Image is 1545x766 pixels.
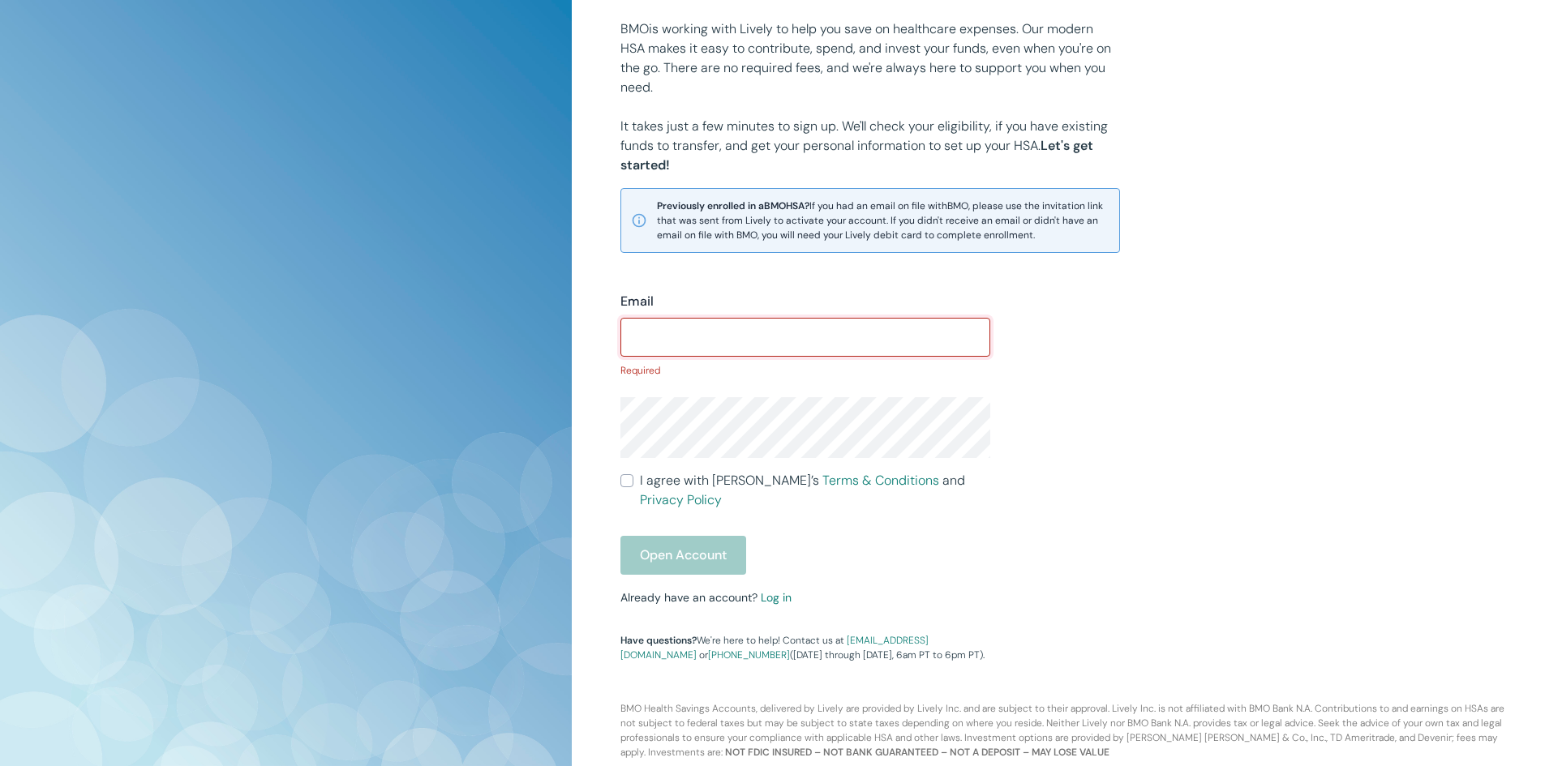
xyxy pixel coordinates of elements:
p: Required [620,363,990,378]
strong: Have questions? [620,634,697,647]
p: BMO Health Savings Accounts, delivered by Lively are provided by Lively Inc. and are subject to t... [611,662,1506,760]
label: Email [620,292,654,311]
p: It takes just a few minutes to sign up. We'll check your eligibility, if you have existing funds ... [620,117,1120,175]
small: Already have an account? [620,590,792,605]
span: If you had an email on file with BMO , please use the invitation link that was sent from Lively t... [657,199,1109,242]
a: Privacy Policy [640,491,722,508]
a: Terms & Conditions [822,472,939,489]
b: NOT FDIC INSURED – NOT BANK GUARANTEED – NOT A DEPOSIT – MAY LOSE VALUE [725,746,1109,759]
strong: Previously enrolled in a BMO HSA? [657,199,809,212]
p: BMO is working with Lively to help you save on healthcare expenses. Our modern HSA makes it easy ... [620,19,1120,97]
a: [PHONE_NUMBER] [708,648,790,661]
a: Log in [761,590,792,605]
span: I agree with [PERSON_NAME]’s and [640,471,990,510]
p: We're here to help! Contact us at or ([DATE] through [DATE], 6am PT to 6pm PT). [620,633,990,662]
